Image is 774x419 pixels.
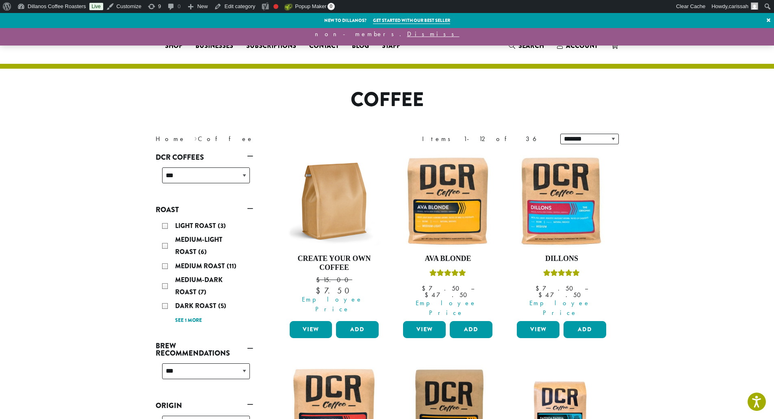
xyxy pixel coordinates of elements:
[290,321,332,338] a: View
[175,275,223,297] span: Medium-Dark Roast
[471,284,474,293] span: –
[89,3,103,10] a: Live
[403,321,446,338] a: View
[543,268,580,280] div: Rated 5.00 out of 5
[512,298,608,318] span: Employee Price
[316,285,353,296] bdi: 7.50
[156,339,253,360] a: Brew Recommendations
[407,30,460,38] a: Dismiss
[150,88,625,112] h1: Coffee
[763,13,774,28] a: ×
[536,284,542,293] span: $
[425,291,431,299] span: $
[175,235,222,256] span: Medium-Light Roast
[287,154,381,248] img: 12oz-Label-Free-Bag-KRAFT-e1707417954251.png
[401,154,494,248] img: Ava-Blonde-12oz-1-300x300.jpg
[401,154,494,318] a: Ava BlondeRated 5.00 out of 5 Employee Price
[316,276,352,284] bdi: 15.00
[538,291,585,299] bdi: 47.50
[156,134,375,144] nav: Breadcrumb
[429,268,466,280] div: Rated 5.00 out of 5
[156,203,253,217] a: Roast
[194,131,197,144] span: ›
[450,321,492,338] button: Add
[422,284,463,293] bdi: 7.50
[316,285,324,296] span: $
[218,221,226,230] span: (3)
[156,360,253,389] div: Brew Recommendations
[156,164,253,193] div: DCR Coffees
[284,295,381,314] span: Employee Price
[398,298,494,318] span: Employee Price
[309,41,339,51] span: Contact
[375,39,407,52] a: Staff
[352,41,369,51] span: Blog
[729,3,748,9] span: carissah
[515,154,608,318] a: DillonsRated 5.00 out of 5 Employee Price
[198,247,207,256] span: (6)
[156,150,253,164] a: DCR Coffees
[175,317,202,325] a: See 1 more
[195,41,233,51] span: Businesses
[518,41,544,50] span: Search
[175,301,218,310] span: Dark Roast
[316,276,323,284] span: $
[336,321,379,338] button: Add
[175,261,227,271] span: Medium Roast
[175,221,218,230] span: Light Roast
[227,261,236,271] span: (11)
[382,41,400,51] span: Staff
[538,291,545,299] span: $
[156,135,186,143] a: Home
[401,254,494,263] h4: Ava Blonde
[585,284,588,293] span: –
[156,399,253,412] a: Origin
[517,321,559,338] a: View
[288,254,381,272] h4: Create Your Own Coffee
[246,41,296,51] span: Subscriptions
[502,39,551,52] a: Search
[422,284,429,293] span: $
[218,301,226,310] span: (5)
[422,134,548,144] div: Items 1-12 of 36
[288,154,381,318] a: Create Your Own Coffee $15.00 Employee Price
[564,321,606,338] button: Add
[566,41,598,50] span: Account
[156,217,253,329] div: Roast
[515,154,608,248] img: Dillons-12oz-300x300.jpg
[515,254,608,263] h4: Dillons
[158,39,189,52] a: Shop
[536,284,577,293] bdi: 7.50
[273,4,278,9] div: Needs improvement
[327,3,335,10] span: 0
[425,291,471,299] bdi: 47.50
[373,17,450,24] a: Get started with our best seller
[165,41,182,51] span: Shop
[198,287,206,297] span: (7)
